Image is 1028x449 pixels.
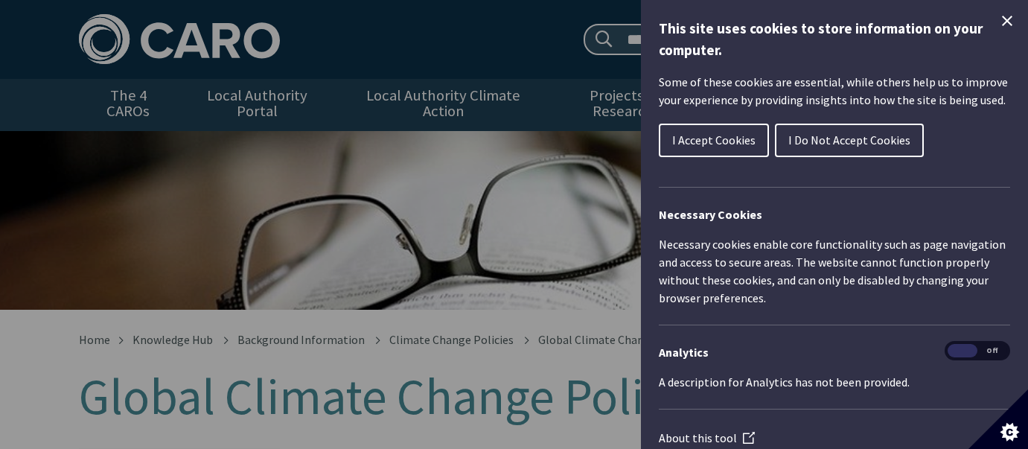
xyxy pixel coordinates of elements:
[659,235,1010,307] p: Necessary cookies enable core functionality such as page navigation and access to secure areas. T...
[659,430,755,445] a: About this tool
[659,73,1010,109] p: Some of these cookies are essential, while others help us to improve your experience by providing...
[659,373,1010,391] p: A description for Analytics has not been provided.
[659,343,1010,361] h3: Analytics
[948,344,977,358] span: On
[788,133,910,147] span: I Do Not Accept Cookies
[672,133,756,147] span: I Accept Cookies
[659,18,1010,61] h1: This site uses cookies to store information on your computer.
[977,344,1007,358] span: Off
[775,124,924,157] button: I Do Not Accept Cookies
[659,206,1010,223] h2: Necessary Cookies
[659,124,769,157] button: I Accept Cookies
[998,12,1016,30] button: Close Cookie Control
[968,389,1028,449] button: Set cookie preferences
